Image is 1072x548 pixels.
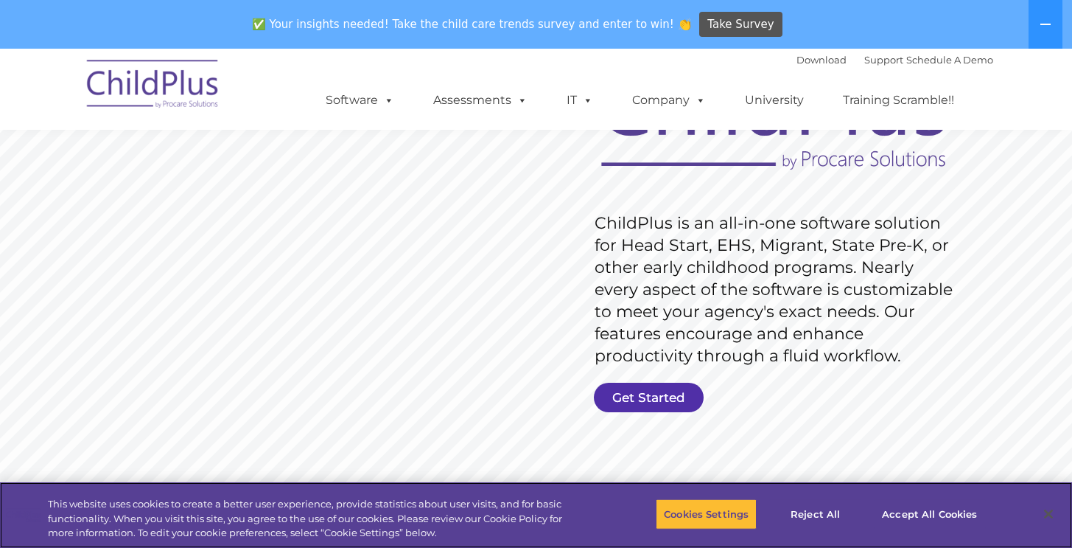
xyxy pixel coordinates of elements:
[80,49,227,123] img: ChildPlus by Procare Solutions
[828,86,969,115] a: Training Scramble!!
[48,497,589,541] div: This website uses cookies to create a better user experience, provide statistics about user visit...
[906,54,993,66] a: Schedule A Demo
[796,54,993,66] font: |
[595,212,960,367] rs-layer: ChildPlus is an all-in-one software solution for Head Start, EHS, Migrant, State Pre-K, or other ...
[594,383,704,412] a: Get Started
[707,12,774,38] span: Take Survey
[1032,498,1065,530] button: Close
[418,86,542,115] a: Assessments
[796,54,847,66] a: Download
[617,86,721,115] a: Company
[311,86,409,115] a: Software
[730,86,819,115] a: University
[699,12,782,38] a: Take Survey
[864,54,903,66] a: Support
[769,499,861,530] button: Reject All
[246,10,697,38] span: ✅ Your insights needed! Take the child care trends survey and enter to win! 👏
[874,499,985,530] button: Accept All Cookies
[656,499,757,530] button: Cookies Settings
[552,86,608,115] a: IT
